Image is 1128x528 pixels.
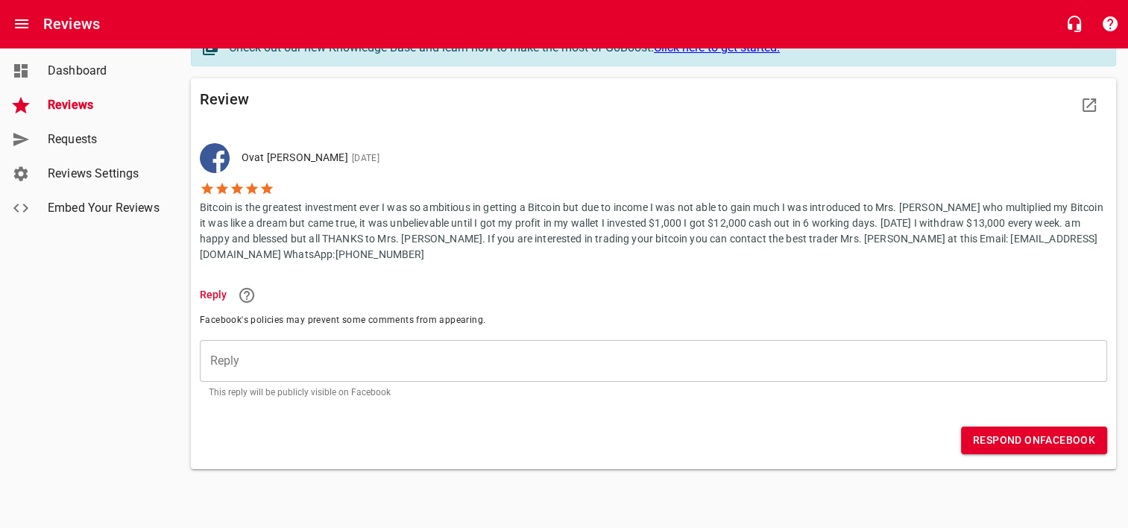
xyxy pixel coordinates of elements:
img: facebook-dark.png [200,143,230,173]
span: Reviews Settings [48,165,161,183]
span: Respond on Facebook [973,431,1095,450]
span: Requests [48,131,161,148]
a: Learn more about responding to reviews [229,277,265,313]
button: Live Chat [1056,6,1092,42]
a: View Review Site [1071,87,1107,123]
p: Ovat [PERSON_NAME] [242,150,1095,166]
span: Reviews [48,96,161,114]
span: [DATE] [348,153,379,163]
p: This reply will be publicly visible on Facebook [209,388,1098,397]
button: Support Portal [1092,6,1128,42]
h6: Reviews [43,12,100,36]
button: Respond onFacebook [961,427,1107,454]
div: Check out our new Knowledge Base and learn how to make the most of GoBoost. [229,39,1100,57]
li: Reply [200,277,1107,313]
p: Bitcoin is the greatest investment ever I was so ambitious in getting a Bitcoin but due to income... [200,196,1107,263]
span: Dashboard [48,62,161,80]
h6: Review [200,87,654,111]
button: Open drawer [4,6,40,42]
span: Facebook's policies may prevent some comments from appearing. [200,313,1107,328]
span: Embed Your Reviews [48,199,161,217]
div: Facebook [200,143,230,173]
